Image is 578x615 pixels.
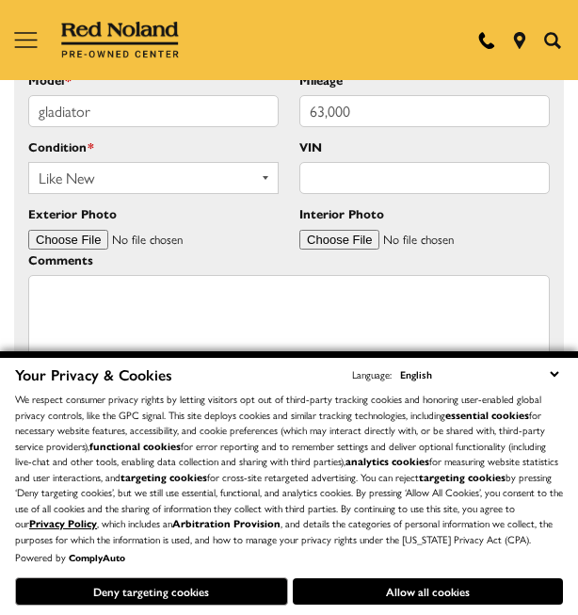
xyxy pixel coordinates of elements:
[61,28,180,47] a: Red Noland Pre-Owned
[172,516,281,530] strong: Arbitration Provision
[89,439,181,453] strong: functional cookies
[69,551,125,564] a: ComplyAuto
[61,22,180,59] img: Red Noland Pre-Owned
[15,577,288,606] button: Deny targeting cookies
[419,470,506,484] strong: targeting cookies
[536,32,569,49] button: Open the inventory search
[299,203,384,224] label: Interior Photo
[15,364,172,385] span: Your Privacy & Cookies
[28,203,117,224] label: Exterior Photo
[478,32,495,49] a: Call Red Noland Pre-Owned
[299,137,322,157] label: VIN
[345,454,429,468] strong: analytics cookies
[120,470,207,484] strong: targeting cookies
[15,392,563,547] p: We respect consumer privacy rights by letting visitors opt out of third-party tracking cookies an...
[28,137,94,157] label: Condition
[293,578,564,605] button: Allow all cookies
[352,369,392,380] div: Language:
[395,365,563,383] select: Language Select
[28,250,93,270] label: Comments
[15,552,125,563] div: Powered by
[445,408,529,422] strong: essential cookies
[29,516,97,530] a: Privacy Policy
